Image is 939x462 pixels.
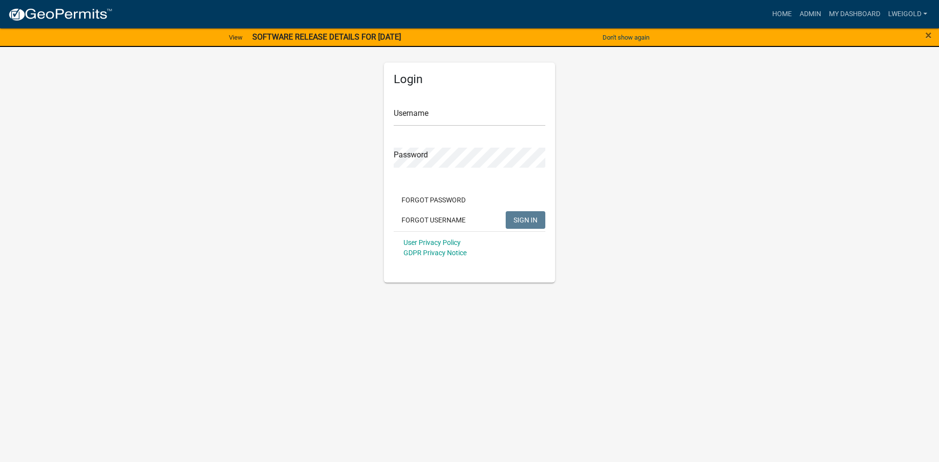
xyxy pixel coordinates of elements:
[884,5,931,23] a: lweigold
[403,249,467,257] a: GDPR Privacy Notice
[925,29,932,41] button: Close
[768,5,796,23] a: Home
[506,211,545,229] button: SIGN IN
[225,29,246,45] a: View
[252,32,401,42] strong: SOFTWARE RELEASE DETAILS FOR [DATE]
[394,72,545,87] h5: Login
[514,216,537,223] span: SIGN IN
[403,239,461,246] a: User Privacy Policy
[796,5,825,23] a: Admin
[394,211,473,229] button: Forgot Username
[825,5,884,23] a: My Dashboard
[394,191,473,209] button: Forgot Password
[599,29,653,45] button: Don't show again
[925,28,932,42] span: ×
